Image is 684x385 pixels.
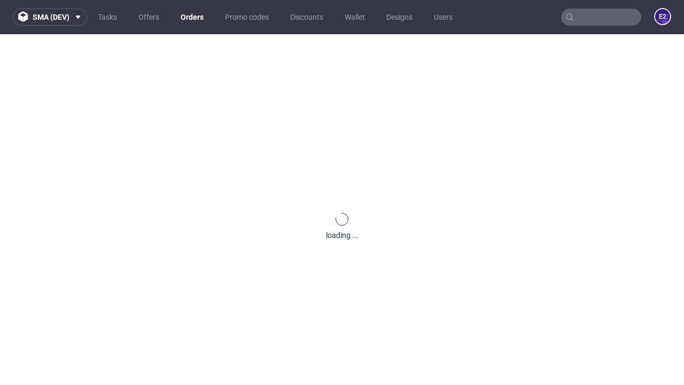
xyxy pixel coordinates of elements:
[174,9,210,26] a: Orders
[284,9,330,26] a: Discounts
[380,9,419,26] a: Designs
[326,230,359,241] div: loading ...
[13,9,87,26] button: sma (dev)
[132,9,166,26] a: Offers
[428,9,459,26] a: Users
[655,9,670,24] figcaption: e2
[338,9,371,26] a: Wallet
[91,9,123,26] a: Tasks
[33,13,69,21] span: sma (dev)
[219,9,275,26] a: Promo codes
